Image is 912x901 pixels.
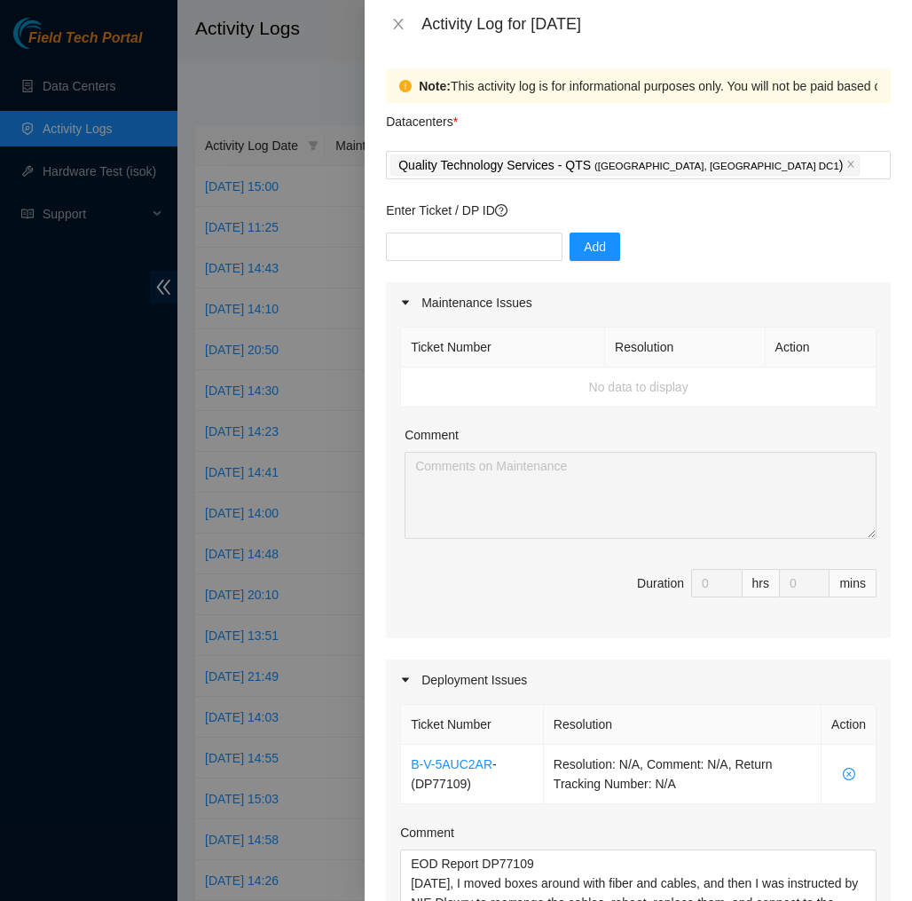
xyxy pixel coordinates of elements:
[411,757,492,771] a: B-V-5AUC2AR
[766,328,877,368] th: Action
[401,328,605,368] th: Ticket Number
[495,204,507,217] span: question-circle
[846,160,855,170] span: close
[637,573,684,593] div: Duration
[386,282,891,323] div: Maintenance Issues
[400,297,411,308] span: caret-right
[399,80,412,92] span: exclamation-circle
[386,201,891,220] p: Enter Ticket / DP ID
[544,745,822,804] td: Resolution: N/A, Comment: N/A, Return Tracking Number: N/A
[400,675,411,685] span: caret-right
[544,705,822,745] th: Resolution
[398,155,843,176] p: Quality Technology Services - QTS )
[419,76,451,96] strong: Note:
[584,237,606,257] span: Add
[391,17,405,31] span: close
[570,233,620,261] button: Add
[405,425,459,445] label: Comment
[386,103,458,131] p: Datacenters
[594,161,839,171] span: ( [GEOGRAPHIC_DATA], [GEOGRAPHIC_DATA] DC1
[401,368,877,407] td: No data to display
[386,660,891,700] div: Deployment Issues
[822,705,877,745] th: Action
[411,757,496,791] span: - ( DP77109 )
[831,768,866,780] span: close-circle
[605,328,766,368] th: Resolution
[829,569,877,597] div: mins
[400,823,454,842] label: Comment
[743,569,780,597] div: hrs
[421,14,891,34] div: Activity Log for [DATE]
[401,705,544,745] th: Ticket Number
[405,452,877,539] textarea: Comment
[386,16,411,33] button: Close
